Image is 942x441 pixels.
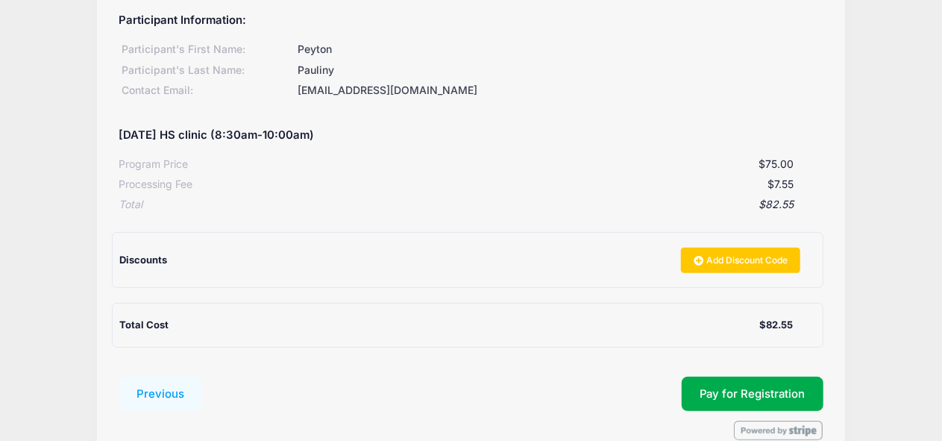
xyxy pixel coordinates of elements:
[193,177,794,193] div: $7.55
[119,177,193,193] div: Processing Fee
[119,129,315,143] h5: [DATE] HS clinic (8:30am-10:00am)
[119,14,823,28] h5: Participant Information:
[682,377,823,411] button: Pay for Registration
[119,83,295,98] div: Contact Email:
[143,197,794,213] div: $82.55
[760,318,794,333] div: $82.55
[119,254,167,266] span: Discounts
[295,83,823,98] div: [EMAIL_ADDRESS][DOMAIN_NAME]
[119,157,189,172] div: Program Price
[295,63,823,78] div: Pauliny
[119,42,295,57] div: Participant's First Name:
[681,248,800,273] a: Add Discount Code
[119,63,295,78] div: Participant's Last Name:
[119,377,203,411] button: Previous
[759,157,794,170] span: $75.00
[119,197,143,213] div: Total
[120,318,760,333] div: Total Cost
[295,42,823,57] div: Peyton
